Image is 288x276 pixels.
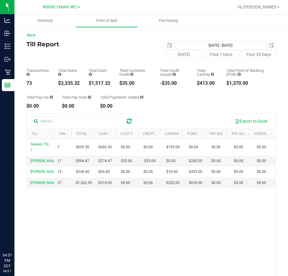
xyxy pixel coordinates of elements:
[26,33,35,37] a: Back
[234,180,243,186] span: $0.00
[166,180,180,186] span: $202.00
[197,69,217,76] div: Total CanPay
[100,104,143,109] div: $0.00
[5,56,11,62] inline-svg: Outbound
[121,158,132,164] span: $35.00
[98,169,110,175] span: $65.40
[76,158,89,164] span: $594.47
[143,144,153,150] span: $0.00
[166,158,176,164] span: $0.00
[98,144,112,150] span: $666.50
[138,14,199,27] a: Purchasing
[257,158,266,164] span: $0.00
[26,72,30,76] i: Count of all successful payment transactions, possibly including voids, refunds, and cash-back fr...
[57,158,62,164] span: 17
[30,142,49,152] span: Delivery Till 1
[121,180,130,186] span: $0.00
[31,117,121,126] input: Search...
[5,43,11,49] inline-svg: Inventory
[143,158,156,164] span: -$35.00
[43,5,77,10] span: Winter Haven WC
[189,169,202,175] span: $455.00
[121,169,130,175] span: $0.00
[62,104,91,109] div: $0.00
[26,69,49,76] div: Transactions
[26,95,53,99] div: Total Pay-Ins
[119,69,151,76] div: Total Customer Credit
[165,132,179,136] a: CanPay
[29,18,61,23] span: Inventory
[254,132,286,136] a: Voided Payments
[226,81,267,86] div: $1,370.00
[257,144,266,150] span: $0.00
[57,169,62,175] span: 12
[189,180,202,186] span: $630.00
[5,69,11,75] inline-svg: Retail
[3,253,12,269] p: 04:57 PM EDT
[165,41,174,50] span: select
[58,132,78,136] a: TXN Count
[58,72,61,76] i: Sum of all successful, non-voided payment transaction amounts (excluding tips and transaction fee...
[204,50,239,59] button: Past 7 Days
[89,81,110,86] div: $1,517.32
[160,69,188,76] div: Total Credit Issued
[130,72,133,76] i: Sum of all successful, non-voided payment transaction amounts using account credit as the payment...
[30,159,58,163] span: [PERSON_NAME]
[211,72,214,76] i: Sum of all successful, non-voided payment transaction amounts using CanPay (as well as manual Can...
[140,95,143,99] i: Sum of all voided payment transaction amounts (excluding tips and transaction fees) within the da...
[257,169,266,175] span: $0.00
[62,95,91,99] div: Total Pay-Outs
[211,158,221,164] span: $0.00
[167,50,201,59] button: [DATE]
[232,132,248,136] a: Pay Outs
[267,41,276,50] span: select
[189,144,198,150] span: $0.00
[231,116,271,126] button: Export to Excel
[3,269,12,273] p: 08/21
[187,132,230,136] a: Point of Banking (POB)
[121,144,130,150] span: $0.00
[76,14,138,27] a: Point of Sale
[119,81,151,86] div: $35.00
[88,18,125,23] span: Point of Sale
[5,17,11,23] inline-svg: Analytics
[210,132,222,136] a: Pay Ins
[241,50,276,59] button: Past 30 Days
[26,104,53,109] div: $0.00
[226,69,267,76] div: Total Point of Banking (POB)
[121,132,142,136] a: Cust Credit
[211,180,221,186] span: $0.00
[257,180,266,186] span: $0.00
[166,169,178,175] span: $18.00
[237,5,277,9] span: Hi, [PERSON_NAME]!
[31,132,38,136] a: Till
[50,95,53,99] i: Sum of all cash pay-ins added to tills within the date range.
[160,81,188,86] div: -$35.00
[30,170,58,174] span: [PERSON_NAME]
[58,81,80,86] div: $3,335.32
[237,72,241,76] i: Sum of the successful, non-voided point-of-banking payment transaction amounts, both via payment ...
[100,95,143,99] div: Total Payments Voided
[211,169,221,175] span: $0.00
[98,180,112,186] span: $510.95
[143,169,153,175] span: $0.00
[76,144,89,150] span: $859.50
[57,144,60,150] span: 7
[6,228,24,246] iframe: Resource center
[173,72,176,76] i: Sum of all successful refund transaction amounts from purchase returns resulting in account credi...
[5,30,11,36] inline-svg: Inbound
[234,158,243,164] span: $0.00
[88,95,91,99] i: Sum of all cash pay-outs removed from tills within the date range.
[189,158,202,164] span: $285.00
[76,180,92,186] span: $1,342.95
[197,81,217,86] div: $413.00
[57,180,62,186] span: 37
[143,180,153,186] span: $0.00
[26,81,49,86] div: 73
[234,144,243,150] span: $0.00
[166,144,180,150] span: $193.00
[76,132,98,136] a: Total Sales
[234,169,243,175] span: $0.00
[5,82,11,88] inline-svg: Reports
[76,169,89,175] span: $538.40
